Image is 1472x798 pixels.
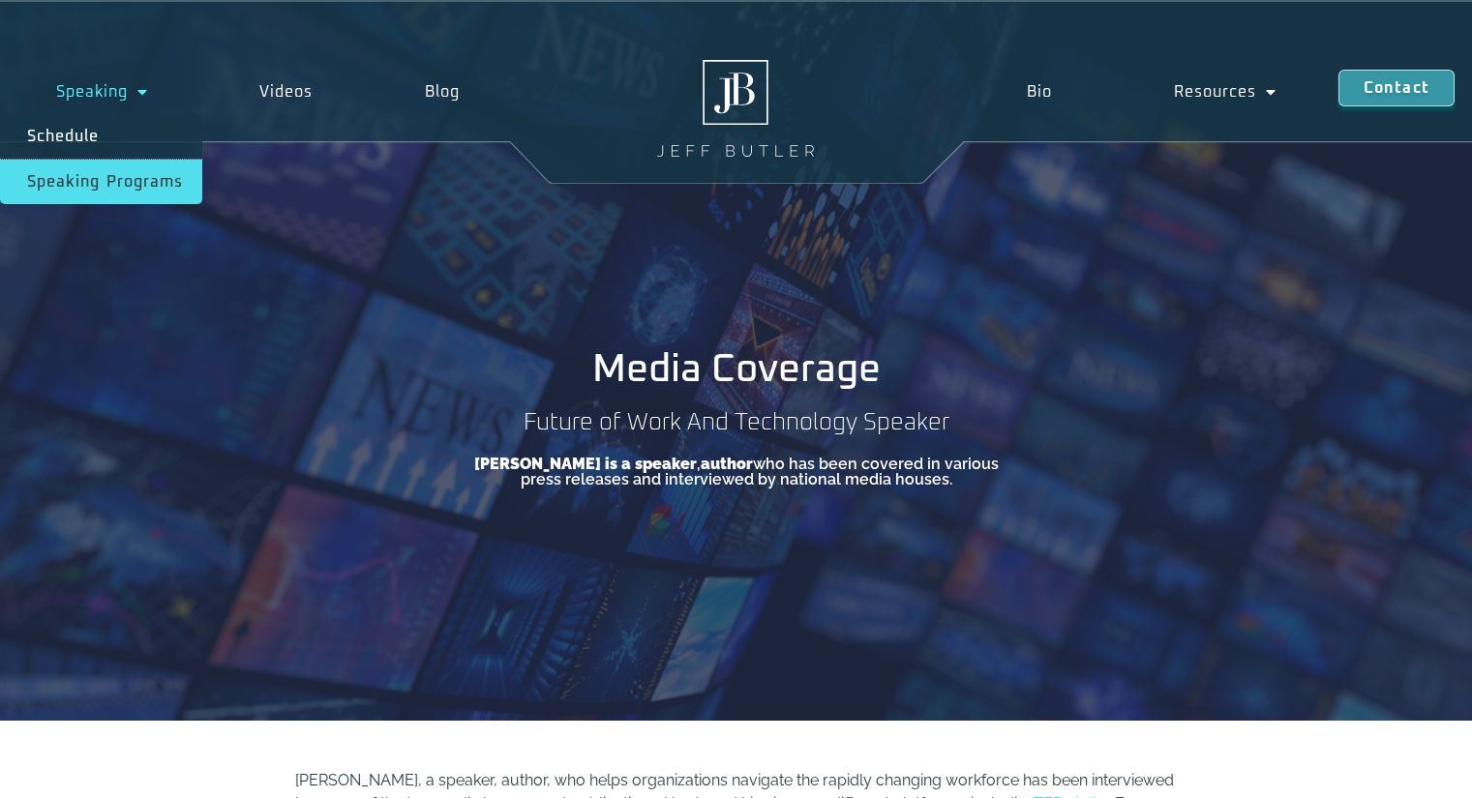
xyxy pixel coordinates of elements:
[516,408,957,437] h2: Future of Work And Technology Speaker
[1113,70,1338,114] a: Resources
[1364,80,1429,96] span: Contact
[204,70,370,114] a: Videos
[474,455,697,473] b: [PERSON_NAME] is a speaker
[1338,70,1455,106] a: Contact
[966,70,1338,114] nav: Menu
[701,455,753,473] b: author
[461,457,1012,488] p: , who has been covered in various press releases and interviewed by national media houses.
[369,70,516,114] a: Blog
[966,70,1114,114] a: Bio
[592,350,881,389] h1: Media Coverage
